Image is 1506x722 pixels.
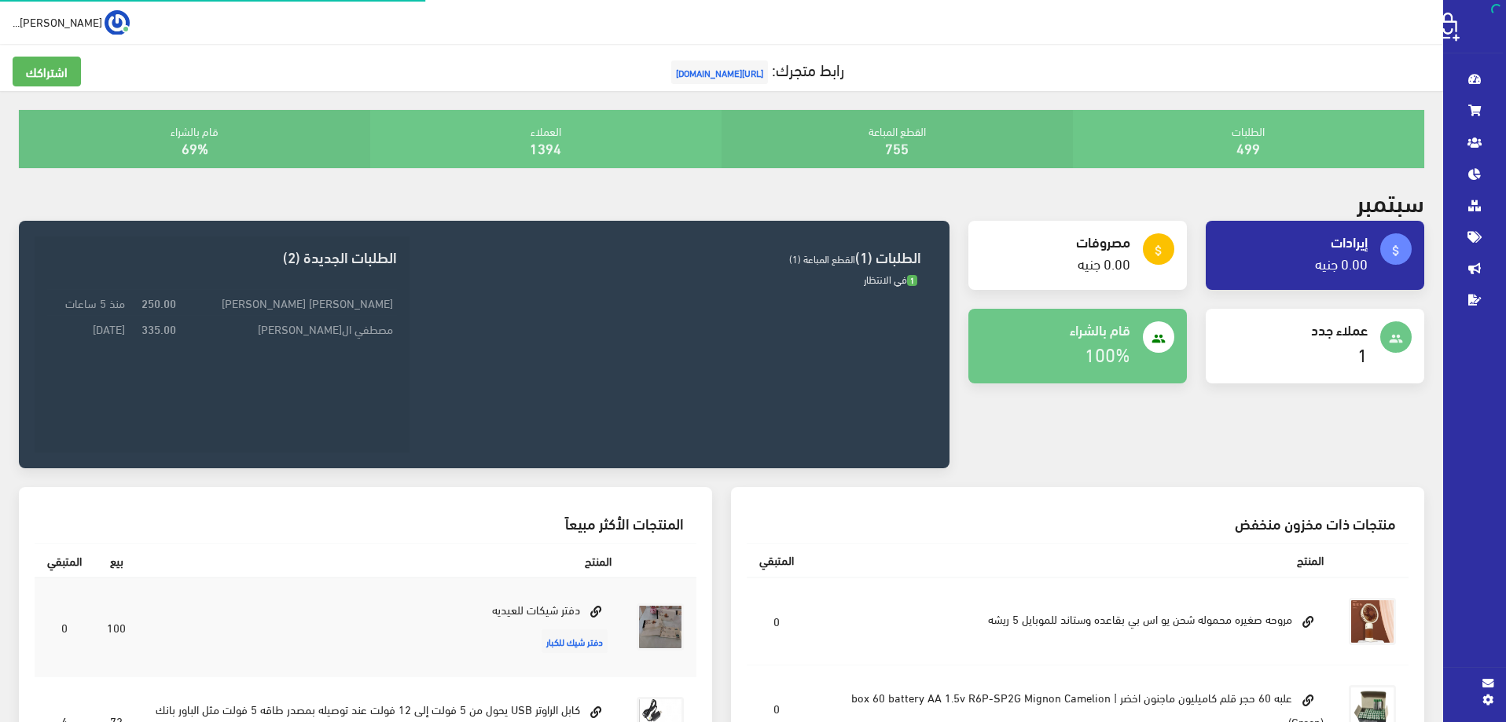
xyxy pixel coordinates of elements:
i: people [1152,332,1166,346]
h4: قام بالشراء [981,321,1130,337]
img: mrohh-sghyrh-mhmolh-shhn-yo-as-by-bkaaadh-ohaml-llmobayl-5-ryshh.jpg [1349,598,1396,645]
td: 0 [35,577,94,677]
strong: 250.00 [141,294,176,311]
h3: منتجات ذات مخزون منخفض [759,515,1396,530]
span: 1 [907,275,917,287]
td: مصطفي ال[PERSON_NAME] [180,316,396,342]
a: اشتراكك [13,57,81,86]
th: المنتج [806,543,1336,577]
h4: مصروفات [981,233,1130,249]
span: [URL][DOMAIN_NAME] [671,60,768,84]
td: 100 [94,577,138,677]
th: المتبقي [747,543,806,577]
th: المتبقي [35,543,94,577]
img: dftr-shykat-llaaydyh.jpg [637,603,684,651]
i: attach_money [1152,244,1166,258]
a: 1394 [530,134,561,160]
th: بيع [94,543,138,577]
a: 0.00 جنيه [1078,250,1130,276]
div: القطع المباعة [722,110,1073,168]
td: دفتر شيكات للعيديه [138,577,624,677]
td: [PERSON_NAME] [PERSON_NAME] [180,290,396,316]
h2: سبتمبر [1357,187,1424,214]
span: في الانتظار [864,269,917,288]
th: المنتج [138,543,624,577]
td: مروحه صغيره محموله شحن يو اس بي بقاعده وستاند للموبايل 5 ريشه [806,577,1336,665]
td: [DATE] [47,316,129,342]
h3: الطلبات (1) [422,249,921,264]
h4: إيرادات [1218,233,1368,249]
strong: 335.00 [141,320,176,337]
div: العملاء [370,110,722,168]
td: منذ 5 ساعات [47,290,129,316]
img: ... [105,10,130,35]
a: 499 [1236,134,1260,160]
a: 69% [182,134,208,160]
td: 0 [747,577,806,665]
h3: المنتجات الأكثر مبيعاً [47,515,684,530]
a: 0.00 جنيه [1315,250,1368,276]
span: دفتر شيك للكبار [542,629,608,653]
h3: الطلبات الجديدة (2) [47,249,396,264]
div: الطلبات [1073,110,1424,168]
a: رابط متجرك:[URL][DOMAIN_NAME] [667,54,844,83]
h4: عملاء جدد [1218,321,1368,337]
span: القطع المباعة (1) [789,249,855,268]
i: people [1389,332,1403,346]
i: attach_money [1389,244,1403,258]
span: [PERSON_NAME]... [13,12,102,31]
a: ... [PERSON_NAME]... [13,9,130,35]
a: 755 [885,134,909,160]
a: 1 [1357,336,1368,370]
div: قام بالشراء [19,110,370,168]
a: 100% [1085,336,1130,370]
